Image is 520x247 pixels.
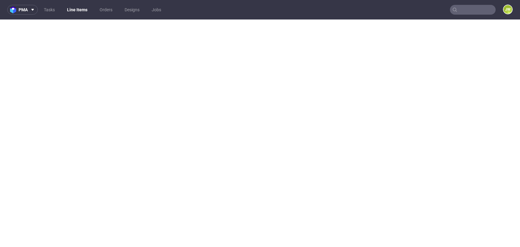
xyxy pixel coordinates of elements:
a: Tasks [40,5,58,15]
figcaption: JW [504,5,512,14]
a: Line Items [63,5,91,15]
a: Designs [121,5,143,15]
span: pma [19,8,28,12]
button: pma [7,5,38,15]
a: Orders [96,5,116,15]
a: Jobs [148,5,165,15]
img: logo [10,6,19,13]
